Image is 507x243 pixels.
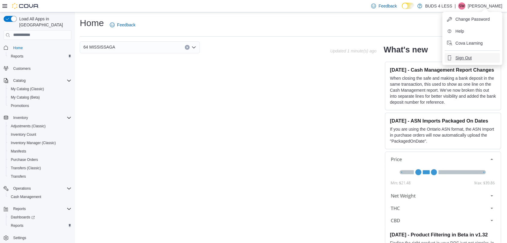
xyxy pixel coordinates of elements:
span: Help [455,28,464,34]
img: Cova [12,3,39,9]
span: My Catalog (Classic) [8,85,71,93]
button: Inventory [11,114,30,121]
a: Adjustments (Classic) [8,123,48,130]
button: My Catalog (Beta) [6,93,74,102]
span: Transfers [11,174,26,179]
span: Inventory Manager (Classic) [8,139,71,147]
button: Promotions [6,102,74,110]
button: Transfers (Classic) [6,164,74,172]
span: Dashboards [11,215,35,220]
span: Catalog [11,77,71,84]
span: Adjustments (Classic) [8,123,71,130]
span: Change Password [455,16,490,22]
span: Catalog [13,78,25,83]
a: Inventory Manager (Classic) [8,139,58,147]
button: Help [445,26,500,36]
span: Operations [13,186,31,191]
button: Home [1,43,74,52]
p: Updated 1 minute(s) ago [330,49,376,53]
span: Feedback [378,3,397,9]
h1: Home [80,17,104,29]
a: Cash Management [8,193,43,200]
button: Catalog [11,77,28,84]
h3: [DATE] - ASN Imports Packaged On Dates [390,118,496,124]
a: Promotions [8,102,31,109]
button: My Catalog (Classic) [6,85,74,93]
button: Catalog [1,76,74,85]
button: Clear input [185,45,190,50]
button: Change Password [445,14,500,24]
button: Reports [6,221,74,230]
span: Reports [8,222,71,229]
a: Settings [11,234,28,242]
span: Transfers [8,173,71,180]
span: Home [11,44,71,52]
button: Inventory [1,114,74,122]
span: Reports [11,54,23,59]
button: Inventory Manager (Classic) [6,139,74,147]
span: Cova Learning [455,40,483,46]
button: Operations [1,184,74,193]
h2: What's new [384,45,428,55]
span: Customers [13,66,31,71]
button: Reports [6,52,74,61]
span: My Catalog (Beta) [8,94,71,101]
a: Reports [8,53,26,60]
h3: [DATE] - Product Filtering in Beta in v1.32 [390,232,496,238]
button: Reports [1,205,74,213]
span: Operations [11,185,71,192]
a: Customers [11,65,33,72]
span: SW [459,2,464,10]
span: Reports [11,223,23,228]
button: Reports [11,205,28,212]
a: Dashboards [8,214,37,221]
span: Sign Out [455,55,472,61]
span: Dashboards [8,214,71,221]
p: | [454,2,456,10]
span: Reports [8,53,71,60]
button: Transfers [6,172,74,181]
span: Customers [11,65,71,72]
a: My Catalog (Classic) [8,85,46,93]
span: Manifests [11,149,26,154]
span: Adjustments (Classic) [11,124,46,129]
a: Manifests [8,148,28,155]
span: Transfers (Classic) [11,166,41,170]
a: My Catalog (Beta) [8,94,42,101]
input: Dark Mode [402,3,414,9]
button: Cash Management [6,193,74,201]
a: Feedback [107,19,138,31]
span: Manifests [8,148,71,155]
p: When closing the safe and making a bank deposit in the same transaction, this used to show as one... [390,75,496,105]
button: Customers [1,64,74,73]
span: Inventory Manager (Classic) [11,141,56,145]
span: Promotions [11,103,29,108]
span: Inventory Count [8,131,71,138]
p: BUDS 4 LESS [425,2,452,10]
button: Cova Learning [445,38,500,48]
span: Load All Apps in [GEOGRAPHIC_DATA] [17,16,71,28]
span: Purchase Orders [8,156,71,163]
span: 64 MISSISSAGA [83,43,115,51]
button: Open list of options [191,45,196,50]
p: If you are using the Ontario ASN format, the ASN Import in purchase orders will now automatically... [390,126,496,144]
span: My Catalog (Beta) [11,95,40,100]
span: Transfers (Classic) [8,164,71,172]
span: Inventory [11,114,71,121]
button: Manifests [6,147,74,156]
a: Dashboards [6,213,74,221]
span: Settings [13,236,26,240]
a: Reports [8,222,26,229]
a: Purchase Orders [8,156,40,163]
a: Transfers [8,173,28,180]
span: Home [13,46,23,50]
span: Promotions [8,102,71,109]
button: Adjustments (Classic) [6,122,74,130]
button: Sign Out [445,53,500,63]
div: Silas Witort [458,2,465,10]
span: Purchase Orders [11,157,38,162]
button: Inventory Count [6,130,74,139]
p: [PERSON_NAME] [468,2,502,10]
a: Transfers (Classic) [8,164,43,172]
